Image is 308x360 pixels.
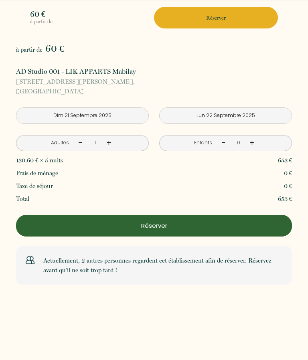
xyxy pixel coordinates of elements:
[16,181,53,191] p: Taxe de séjour
[221,137,226,149] a: -
[89,139,101,147] div: 1
[233,139,245,147] div: 0
[284,181,292,191] p: 0 €
[43,256,282,275] p: Actuellement, 2 autres personnes regardent cet établissement afin de réserver. Réservez avant qu’...
[30,18,152,25] p: à partir de
[16,77,292,87] span: [STREET_ADDRESS][PERSON_NAME],
[278,194,292,204] p: 653 €
[160,108,292,123] input: Départ
[51,139,69,147] div: Adultes
[45,43,64,54] span: 60 €
[16,215,292,237] button: Réserver
[278,156,292,165] p: 653 €
[157,14,275,22] p: Réserver
[154,7,278,28] button: Réserver
[16,108,148,123] input: Arrivée
[30,10,152,18] p: 60 €
[78,137,83,149] a: -
[16,77,292,96] p: [GEOGRAPHIC_DATA]
[16,66,292,77] p: AD Studio 001 - LIK APPARTS Mabilay
[284,168,292,178] p: 0 €
[26,256,34,265] img: users
[16,194,29,204] p: Total
[16,46,43,53] span: à partir de
[16,156,63,165] p: 130.60 € × 5 nuits
[249,137,254,149] a: +
[194,139,212,147] div: Enfants
[16,168,58,178] p: Frais de ménage
[106,137,111,149] a: +
[19,221,289,231] p: Réserver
